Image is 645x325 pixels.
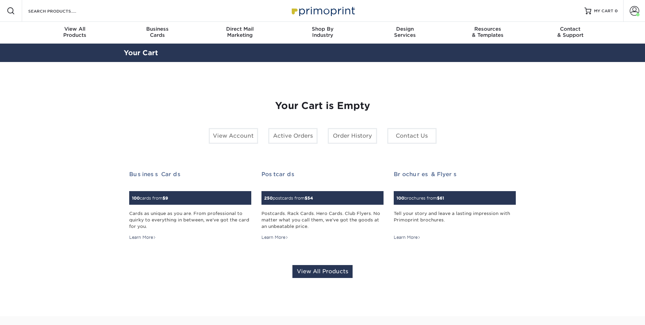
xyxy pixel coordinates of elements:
[328,128,377,144] a: Order History
[199,22,281,44] a: Direct MailMarketing
[281,26,364,38] div: Industry
[261,234,288,241] div: Learn More
[307,196,313,201] span: 54
[209,128,258,144] a: View Account
[364,26,446,38] div: Services
[116,22,199,44] a: BusinessCards
[34,26,116,38] div: Products
[396,196,404,201] span: 100
[132,196,168,201] small: cards from
[116,26,199,32] span: Business
[364,26,446,32] span: Design
[440,196,444,201] span: 61
[529,26,612,32] span: Contact
[264,196,313,201] small: postcards from
[446,26,529,32] span: Resources
[129,100,516,112] h1: Your Cart is Empty
[529,26,612,38] div: & Support
[199,26,281,38] div: Marketing
[446,22,529,44] a: Resources& Templates
[129,171,251,241] a: Business Cards 100cards from$9 Cards as unique as you are. From professional to quirky to everyth...
[615,9,618,13] span: 0
[124,49,158,57] a: Your Cart
[261,171,384,177] h2: Postcards
[264,196,273,201] span: 250
[394,171,516,177] h2: Brochures & Flyers
[129,171,251,177] h2: Business Cards
[163,196,165,201] span: $
[394,171,516,241] a: Brochures & Flyers 100brochures from$61 Tell your story and leave a lasting impression with Primo...
[446,26,529,38] div: & Templates
[396,196,444,201] small: brochures from
[281,22,364,44] a: Shop ByIndustry
[387,128,437,144] a: Contact Us
[292,265,353,278] a: View All Products
[34,22,116,44] a: View AllProducts
[129,234,156,241] div: Learn More
[594,8,613,14] span: MY CART
[268,128,318,144] a: Active Orders
[199,26,281,32] span: Direct Mail
[116,26,199,38] div: Cards
[364,22,446,44] a: DesignServices
[394,210,516,230] div: Tell your story and leave a lasting impression with Primoprint brochures.
[289,3,357,18] img: Primoprint
[437,196,440,201] span: $
[261,171,384,241] a: Postcards 250postcards from$54 Postcards. Rack Cards. Hero Cards. Club Flyers. No matter what you...
[34,26,116,32] span: View All
[529,22,612,44] a: Contact& Support
[28,7,94,15] input: SEARCH PRODUCTS.....
[281,26,364,32] span: Shop By
[305,196,307,201] span: $
[261,210,384,230] div: Postcards. Rack Cards. Hero Cards. Club Flyers. No matter what you call them, we've got the goods...
[129,210,251,230] div: Cards as unique as you are. From professional to quirky to everything in between, we've got the c...
[394,234,421,241] div: Learn More
[165,196,168,201] span: 9
[132,196,140,201] span: 100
